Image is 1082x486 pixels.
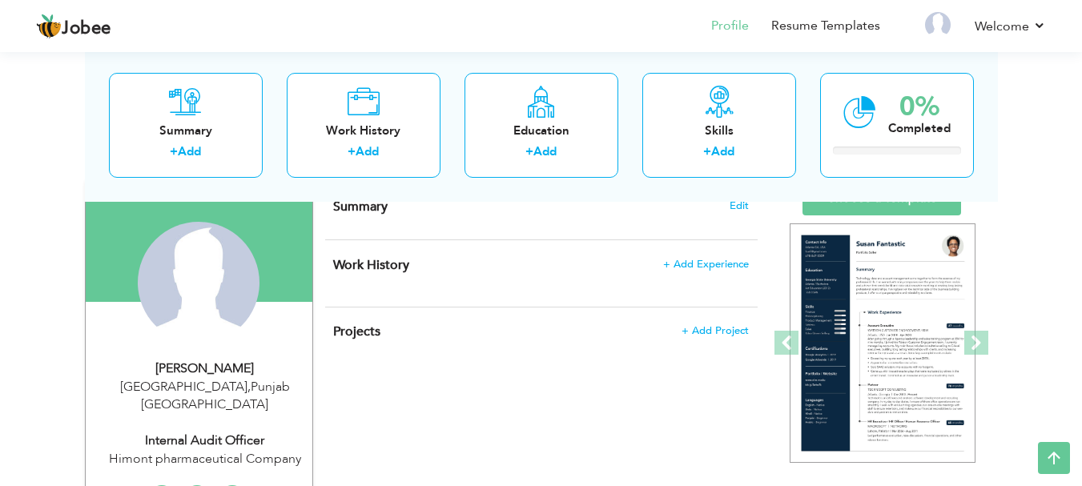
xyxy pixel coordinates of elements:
[98,432,312,450] div: Internal Audit Officer
[247,378,251,396] span: ,
[711,143,734,159] a: Add
[925,12,951,38] img: Profile Img
[703,143,711,160] label: +
[711,17,749,35] a: Profile
[138,222,259,343] img: Aamir Imtiaz
[655,122,783,139] div: Skills
[333,198,388,215] span: Summary
[333,323,380,340] span: Projects
[62,20,111,38] span: Jobee
[122,122,250,139] div: Summary
[533,143,557,159] a: Add
[356,143,379,159] a: Add
[36,14,111,39] a: Jobee
[348,143,356,160] label: +
[178,143,201,159] a: Add
[975,17,1046,36] a: Welcome
[730,200,749,211] span: Edit
[170,143,178,160] label: +
[663,259,749,270] span: + Add Experience
[888,119,951,136] div: Completed
[98,359,312,378] div: [PERSON_NAME]
[36,14,62,39] img: jobee.io
[98,378,312,415] div: [GEOGRAPHIC_DATA] Punjab [GEOGRAPHIC_DATA]
[98,450,312,468] div: Himont pharmaceutical Company
[525,143,533,160] label: +
[682,325,749,336] span: + Add Project
[333,257,748,273] h4: This helps to show the companies you have worked for.
[888,93,951,119] div: 0%
[333,256,409,274] span: Work History
[477,122,605,139] div: Education
[771,17,880,35] a: Resume Templates
[333,323,748,339] h4: This helps to highlight the project, tools and skills you have worked on.
[333,199,748,215] h4: Adding a summary is a quick and easy way to highlight your experience and interests.
[300,122,428,139] div: Work History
